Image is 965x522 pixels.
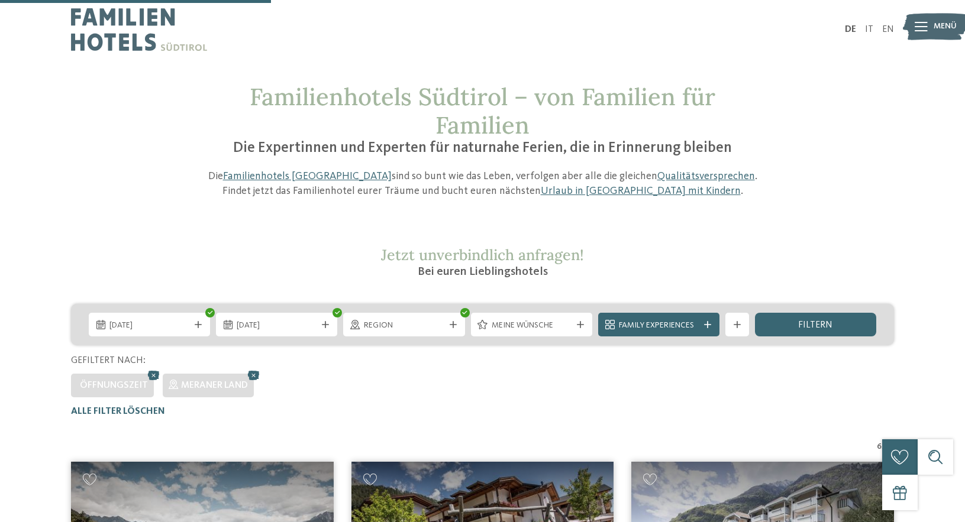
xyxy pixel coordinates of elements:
span: Familienhotels Südtirol – von Familien für Familien [250,82,715,140]
span: Region [364,320,444,332]
span: [DATE] [109,320,189,332]
span: Die Expertinnen und Experten für naturnahe Ferien, die in Erinnerung bleiben [233,141,732,155]
span: Family Experiences [619,320,699,332]
span: filtern [798,320,832,330]
span: Meraner Land [181,381,248,390]
span: Menü [934,21,957,33]
span: Alle Filter löschen [71,407,165,416]
a: DE [845,25,856,34]
span: [DATE] [237,320,317,332]
span: Gefiltert nach: [71,356,146,365]
p: Die sind so bunt wie das Leben, verfolgen aber alle die gleichen . Findet jetzt das Familienhotel... [202,169,764,199]
a: IT [865,25,873,34]
a: Urlaub in [GEOGRAPHIC_DATA] mit Kindern [541,186,741,196]
span: Öffnungszeit [80,381,148,390]
a: Familienhotels [GEOGRAPHIC_DATA] [223,171,392,181]
span: Meine Wünsche [492,320,572,332]
a: Qualitätsversprechen [657,171,755,181]
span: 6 [877,441,882,453]
a: EN [882,25,894,34]
span: / [882,441,885,453]
span: Jetzt unverbindlich anfragen! [381,245,584,264]
span: Bei euren Lieblingshotels [418,266,548,278]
